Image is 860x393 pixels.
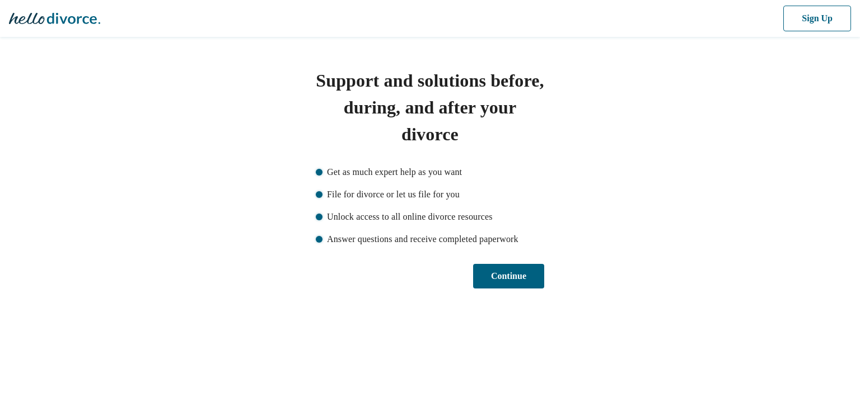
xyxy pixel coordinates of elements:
button: Sign Up [783,6,851,31]
h1: Support and solutions before, during, and after your divorce [316,67,544,148]
button: Continue [473,264,544,288]
li: Get as much expert help as you want [316,165,544,179]
li: Unlock access to all online divorce resources [316,210,544,224]
li: File for divorce or let us file for you [316,188,544,201]
li: Answer questions and receive completed paperwork [316,233,544,246]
